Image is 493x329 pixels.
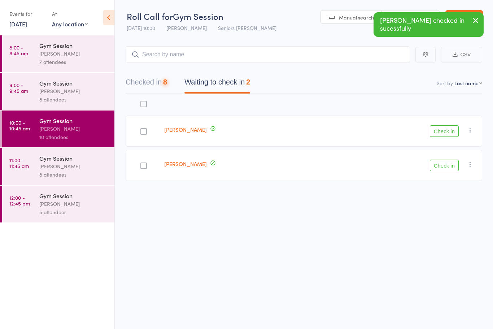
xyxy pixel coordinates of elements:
div: 2 [246,78,250,86]
div: Gym Session [39,79,108,87]
button: CSV [441,47,482,62]
time: 12:00 - 12:45 pm [9,195,30,206]
a: Exit roll call [445,10,483,25]
button: Checked in8 [126,74,167,94]
div: Any location [52,20,88,28]
div: [PERSON_NAME] [39,49,108,58]
div: 5 attendees [39,208,108,216]
div: Last name [454,79,479,87]
input: Search by name [126,46,410,63]
a: 10:00 -10:45 amGym Session[PERSON_NAME]10 attendees [2,111,114,147]
button: Check in [430,125,459,137]
div: [PERSON_NAME] [39,125,108,133]
a: 9:00 -9:45 amGym Session[PERSON_NAME]8 attendees [2,73,114,110]
div: 7 attendees [39,58,108,66]
a: [DATE] [9,20,27,28]
span: Seniors [PERSON_NAME] [218,24,276,31]
button: Check in [430,160,459,171]
a: 11:00 -11:45 amGym Session[PERSON_NAME]8 attendees [2,148,114,185]
a: [PERSON_NAME] [164,126,207,133]
span: [DATE] 10:00 [127,24,155,31]
a: 12:00 -12:45 pmGym Session[PERSON_NAME]5 attendees [2,186,114,222]
time: 11:00 - 11:45 am [9,157,29,169]
label: Sort by [437,79,453,87]
div: Events for [9,8,45,20]
a: [PERSON_NAME] [164,160,207,168]
div: Gym Session [39,42,108,49]
span: [PERSON_NAME] [166,24,207,31]
time: 8:00 - 8:45 am [9,44,28,56]
div: [PERSON_NAME] [39,200,108,208]
div: [PERSON_NAME] [39,87,108,95]
div: [PERSON_NAME] [39,162,108,170]
div: Gym Session [39,192,108,200]
time: 9:00 - 9:45 am [9,82,28,94]
div: 8 attendees [39,95,108,104]
div: Gym Session [39,117,108,125]
button: Waiting to check in2 [184,74,250,94]
div: 8 [163,78,167,86]
div: [PERSON_NAME] checked in sucessfully [374,12,484,37]
div: 8 attendees [39,170,108,179]
span: Roll Call for [127,10,173,22]
div: Gym Session [39,154,108,162]
time: 10:00 - 10:45 am [9,120,30,131]
div: At [52,8,88,20]
span: Gym Session [173,10,223,22]
span: Manual search [339,14,374,21]
div: 10 attendees [39,133,108,141]
a: 8:00 -8:45 amGym Session[PERSON_NAME]7 attendees [2,35,114,72]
